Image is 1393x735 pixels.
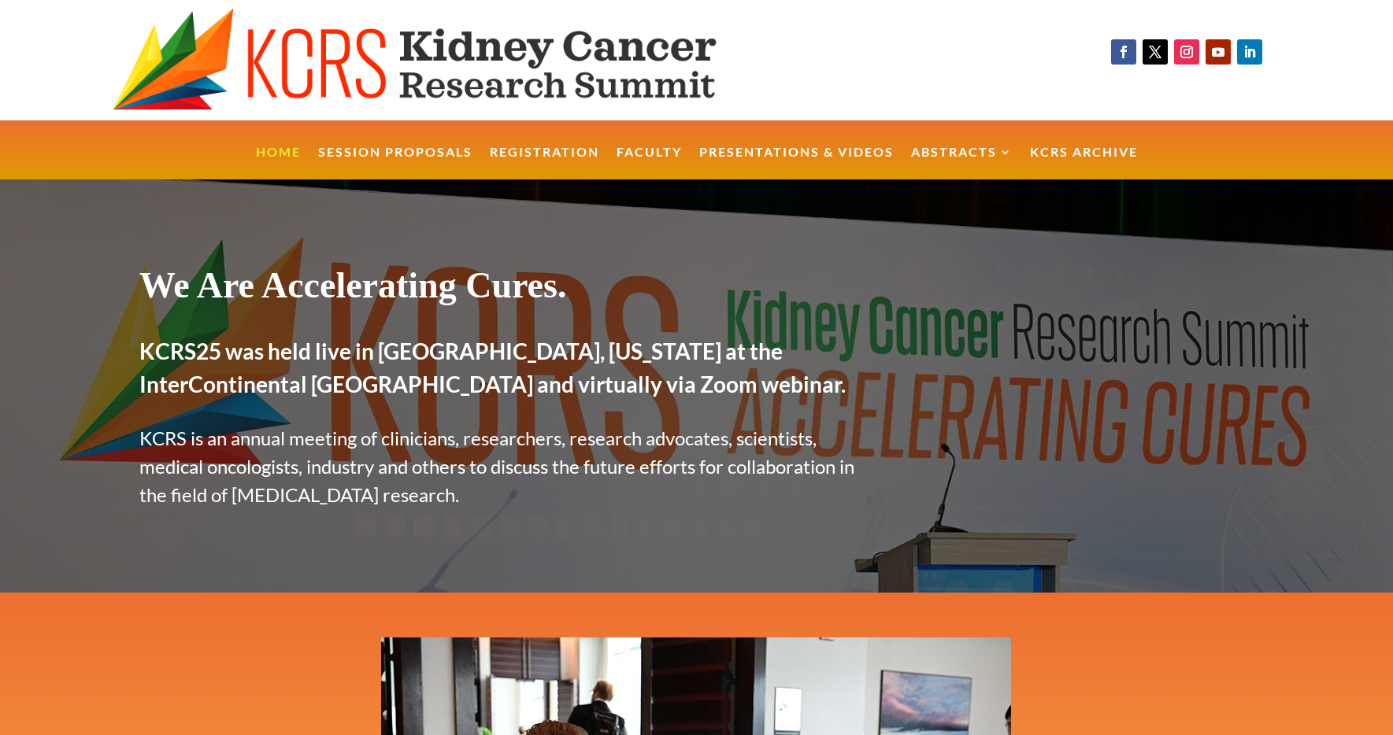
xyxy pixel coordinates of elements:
[1143,39,1168,65] a: Follow on X
[490,146,599,180] a: Registration
[1030,146,1138,180] a: KCRS Archive
[318,146,472,180] a: Session Proposals
[1206,39,1231,65] a: Follow on Youtube
[1174,39,1199,65] a: Follow on Instagram
[113,8,790,113] img: KCRS generic logo wide
[911,146,1013,180] a: Abstracts
[1111,39,1136,65] a: Follow on Facebook
[256,146,301,180] a: Home
[617,146,682,180] a: Faculty
[699,146,894,180] a: Presentations & Videos
[1237,39,1262,65] a: Follow on LinkedIn
[139,424,862,509] p: KCRS is an annual meeting of clinicians, researchers, research advocates, scientists, medical onc...
[139,264,862,315] h1: We Are Accelerating Cures.
[139,334,862,408] h2: KCRS25 was held live in [GEOGRAPHIC_DATA], [US_STATE] at the InterContinental [GEOGRAPHIC_DATA] a...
